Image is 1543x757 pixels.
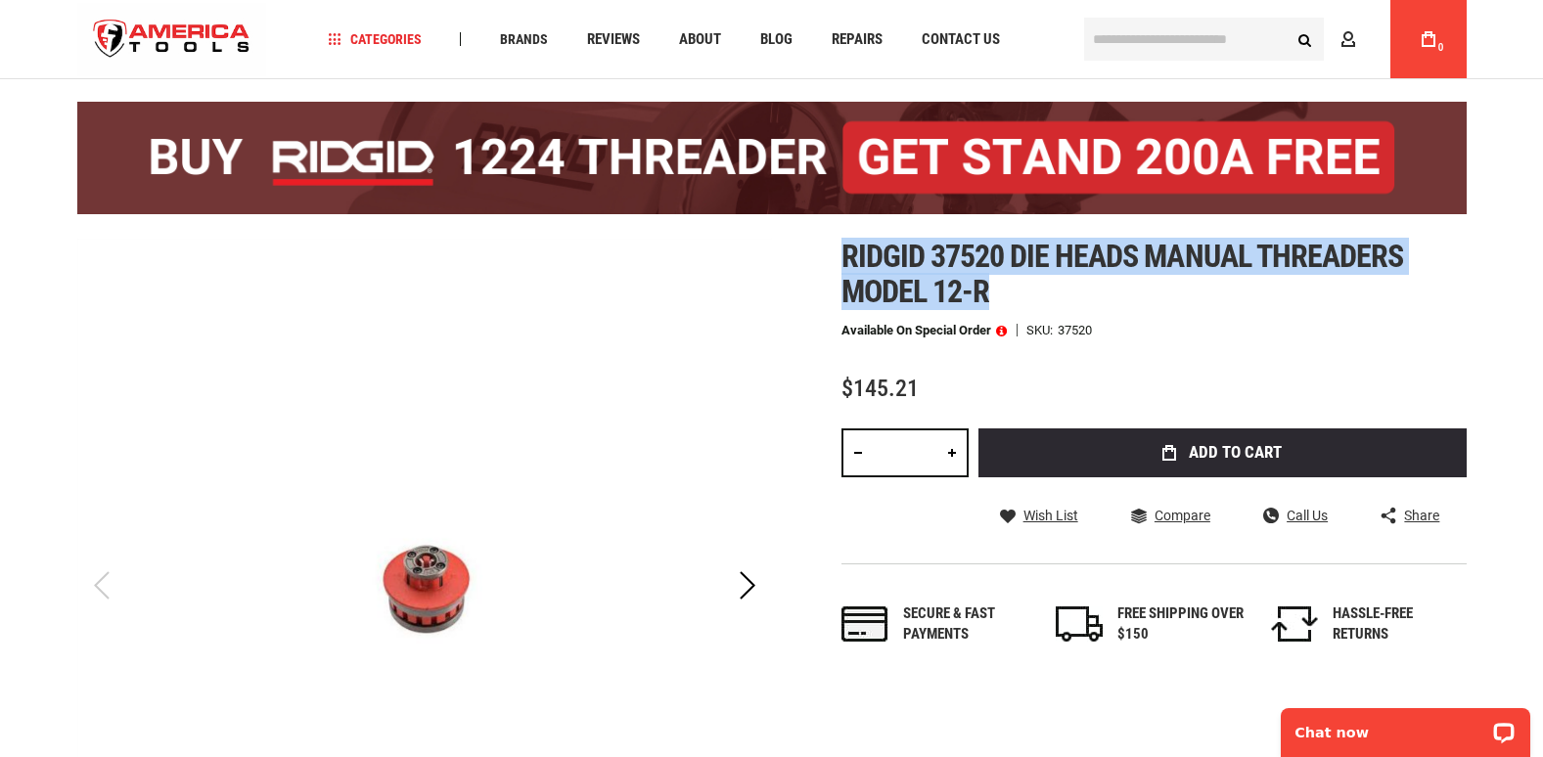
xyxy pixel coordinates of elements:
[1056,606,1103,642] img: shipping
[319,26,431,53] a: Categories
[1287,509,1328,522] span: Call Us
[751,26,801,53] a: Blog
[500,32,548,46] span: Brands
[832,32,883,47] span: Repairs
[1438,42,1444,53] span: 0
[841,238,1404,310] span: Ridgid 37520 die heads manual threaders model 12-r
[587,32,640,47] span: Reviews
[77,3,267,76] a: store logo
[1333,603,1460,646] div: HASSLE-FREE RETURNS
[679,32,721,47] span: About
[760,32,793,47] span: Blog
[77,3,267,76] img: America Tools
[823,26,891,53] a: Repairs
[1155,509,1210,522] span: Compare
[913,26,1009,53] a: Contact Us
[578,26,649,53] a: Reviews
[1117,603,1245,646] div: FREE SHIPPING OVER $150
[922,32,1000,47] span: Contact Us
[1271,606,1318,642] img: returns
[841,324,1007,337] p: Available on Special Order
[1058,324,1092,336] div: 37520
[77,102,1467,214] img: BOGO: Buy the RIDGID® 1224 Threader (26092), get the 92467 200A Stand FREE!
[491,26,557,53] a: Brands
[1268,695,1543,757] iframe: LiveChat chat widget
[841,606,888,642] img: payments
[1026,324,1058,336] strong: SKU
[1131,507,1210,524] a: Compare
[841,375,919,402] span: $145.21
[1404,509,1439,522] span: Share
[670,26,730,53] a: About
[1023,509,1078,522] span: Wish List
[1189,444,1282,461] span: Add to Cart
[1263,507,1328,524] a: Call Us
[978,428,1467,477] button: Add to Cart
[1000,507,1078,524] a: Wish List
[328,32,422,46] span: Categories
[903,603,1030,646] div: Secure & fast payments
[1287,21,1324,58] button: Search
